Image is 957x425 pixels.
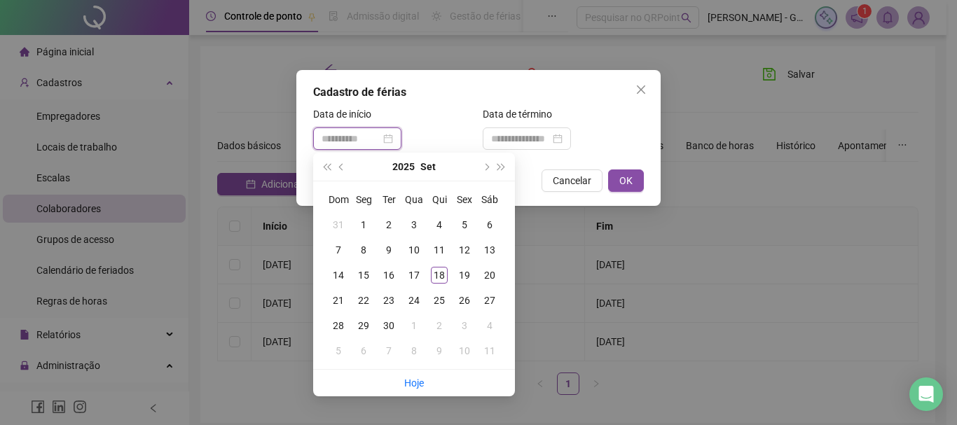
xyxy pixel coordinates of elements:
[420,153,436,181] button: month panel
[376,212,401,237] td: 2025-09-02
[326,263,351,288] td: 2025-09-14
[380,292,397,309] div: 23
[380,342,397,359] div: 7
[406,342,422,359] div: 8
[326,187,351,212] th: Dom
[351,187,376,212] th: Seg
[401,313,427,338] td: 2025-10-01
[351,288,376,313] td: 2025-09-22
[326,338,351,363] td: 2025-10-05
[351,237,376,263] td: 2025-09-08
[456,342,473,359] div: 10
[456,317,473,334] div: 3
[313,84,644,101] div: Cadastro de férias
[452,212,477,237] td: 2025-09-05
[319,153,334,181] button: super-prev-year
[494,153,509,181] button: super-next-year
[330,317,347,334] div: 28
[376,187,401,212] th: Ter
[452,313,477,338] td: 2025-10-03
[452,338,477,363] td: 2025-10-10
[330,292,347,309] div: 21
[326,288,351,313] td: 2025-09-21
[326,212,351,237] td: 2025-08-31
[608,169,644,192] button: OK
[477,263,502,288] td: 2025-09-20
[427,263,452,288] td: 2025-09-18
[456,242,473,258] div: 12
[380,317,397,334] div: 30
[401,237,427,263] td: 2025-09-10
[452,187,477,212] th: Sex
[380,267,397,284] div: 16
[477,313,502,338] td: 2025-10-04
[376,288,401,313] td: 2025-09-23
[355,342,372,359] div: 6
[427,237,452,263] td: 2025-09-11
[355,317,372,334] div: 29
[401,187,427,212] th: Qua
[406,267,422,284] div: 17
[330,267,347,284] div: 14
[355,216,372,233] div: 1
[431,342,448,359] div: 9
[326,313,351,338] td: 2025-09-28
[351,212,376,237] td: 2025-09-01
[481,216,498,233] div: 6
[477,288,502,313] td: 2025-09-27
[313,106,380,122] label: Data de início
[427,338,452,363] td: 2025-10-09
[376,263,401,288] td: 2025-09-16
[477,187,502,212] th: Sáb
[401,288,427,313] td: 2025-09-24
[553,173,591,188] span: Cancelar
[452,263,477,288] td: 2025-09-19
[456,267,473,284] div: 19
[431,317,448,334] div: 2
[351,338,376,363] td: 2025-10-06
[456,292,473,309] div: 26
[431,216,448,233] div: 4
[481,292,498,309] div: 27
[330,242,347,258] div: 7
[404,377,424,389] a: Hoje
[334,153,350,181] button: prev-year
[630,78,652,101] button: Close
[481,242,498,258] div: 13
[355,267,372,284] div: 15
[431,242,448,258] div: 11
[483,106,561,122] label: Data de término
[380,242,397,258] div: 9
[481,317,498,334] div: 4
[481,342,498,359] div: 11
[351,263,376,288] td: 2025-09-15
[542,169,603,192] button: Cancelar
[427,187,452,212] th: Qui
[326,237,351,263] td: 2025-09-07
[355,292,372,309] div: 22
[376,313,401,338] td: 2025-09-30
[431,267,448,284] div: 18
[431,292,448,309] div: 25
[330,342,347,359] div: 5
[427,288,452,313] td: 2025-09-25
[477,212,502,237] td: 2025-09-06
[392,153,415,181] button: year panel
[401,212,427,237] td: 2025-09-03
[406,242,422,258] div: 10
[376,338,401,363] td: 2025-10-07
[330,216,347,233] div: 31
[452,288,477,313] td: 2025-09-26
[355,242,372,258] div: 8
[481,267,498,284] div: 20
[427,212,452,237] td: 2025-09-04
[406,292,422,309] div: 24
[477,338,502,363] td: 2025-10-11
[619,173,633,188] span: OK
[427,313,452,338] td: 2025-10-02
[401,263,427,288] td: 2025-09-17
[456,216,473,233] div: 5
[406,317,422,334] div: 1
[478,153,493,181] button: next-year
[452,237,477,263] td: 2025-09-12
